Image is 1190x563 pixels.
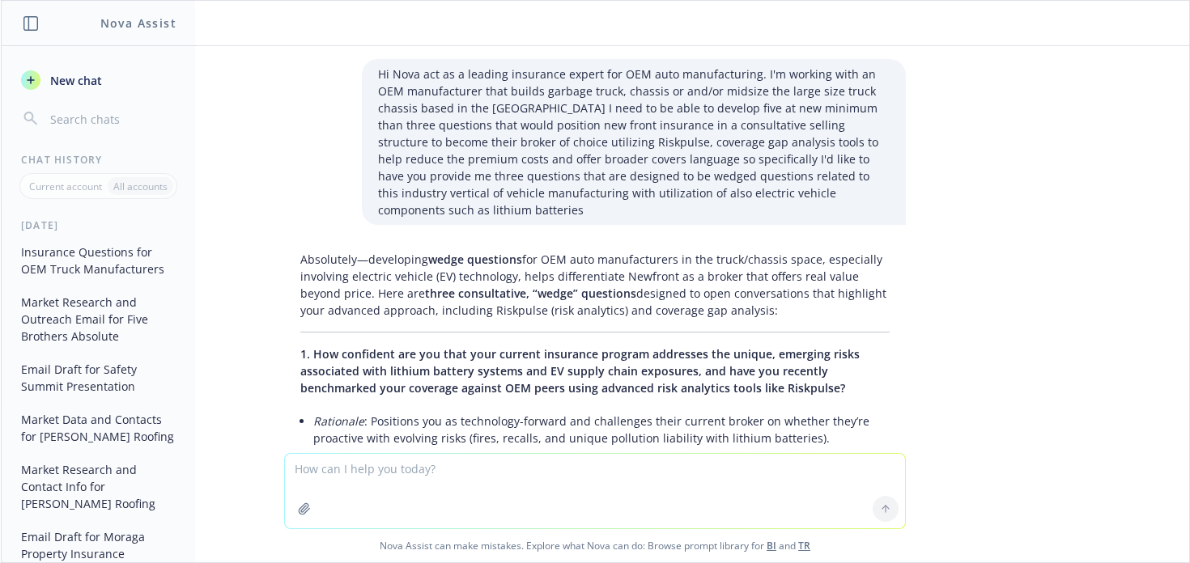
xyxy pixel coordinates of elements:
[313,409,890,450] li: : Positions you as technology-forward and challenges their current broker on whether they’re proa...
[428,252,522,267] span: wedge questions
[767,539,776,552] a: BI
[47,108,176,130] input: Search chats
[15,66,182,95] button: New chat
[378,66,890,218] p: Hi Nova act as a leading insurance expert for OEM auto manufacturing. I'm working with an OEM man...
[29,180,102,193] p: Current account
[15,356,182,400] button: Email Draft for Safety Summit Presentation
[300,251,890,319] p: Absolutely—developing for OEM auto manufacturers in the truck/chassis space, especially involving...
[2,218,195,232] div: [DATE]
[313,413,364,429] em: Rationale
[47,72,102,89] span: New chat
[15,456,182,517] button: Market Research and Contact Info for [PERSON_NAME] Roofing
[425,286,636,301] span: three consultative, “wedge” questions
[7,529,1183,562] span: Nova Assist can make mistakes. Explore what Nova can do: Browse prompt library for and
[15,406,182,450] button: Market Data and Contacts for [PERSON_NAME] Roofing
[798,539,810,552] a: TR
[100,15,176,32] h1: Nova Assist
[300,346,860,396] span: 1. How confident are you that your current insurance program addresses the unique, emerging risks...
[15,289,182,349] button: Market Research and Outreach Email for Five Brothers Absolute
[15,239,182,282] button: Insurance Questions for OEM Truck Manufacturers
[2,153,195,167] div: Chat History
[113,180,168,193] p: All accounts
